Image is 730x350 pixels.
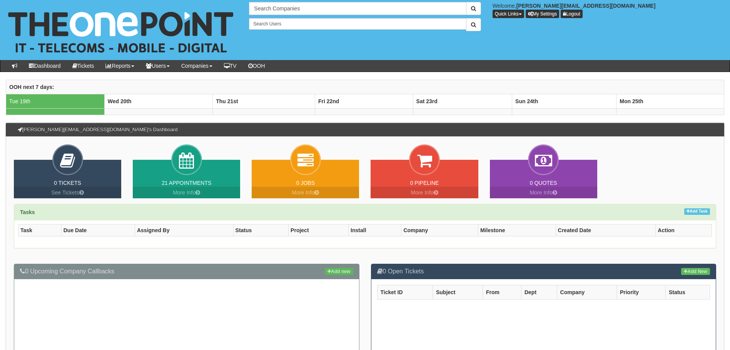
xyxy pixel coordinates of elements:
[556,224,656,236] th: Created Date
[289,224,349,236] th: Project
[487,2,730,18] div: Welcome,
[512,94,616,108] th: Sun 24th
[478,224,556,236] th: Milestone
[377,285,433,299] th: Ticket ID
[162,180,211,186] a: 21 Appointments
[233,224,289,236] th: Status
[371,187,478,198] a: More Info
[530,180,557,186] a: 0 Quotes
[54,180,81,186] a: 0 Tickets
[681,268,710,275] a: Add New
[296,180,315,186] a: 0 Jobs
[325,268,353,275] a: Add new
[20,268,353,275] h3: 0 Upcoming Company Callbacks
[410,180,439,186] a: 0 Pipeline
[377,268,710,275] h3: 0 Open Tickets
[561,10,583,18] a: Logout
[249,2,466,15] input: Search Companies
[213,94,315,108] th: Thu 21st
[401,224,478,236] th: Company
[249,18,466,30] input: Search Users
[140,60,175,72] a: Users
[135,224,233,236] th: Assigned By
[18,224,62,236] th: Task
[684,208,710,215] a: Add Task
[14,123,181,136] h3: [PERSON_NAME][EMAIL_ADDRESS][DOMAIN_NAME]'s Dashboard
[104,94,212,108] th: Wed 20th
[433,285,483,299] th: Subject
[175,60,218,72] a: Companies
[315,94,413,108] th: Fri 22nd
[14,187,121,198] a: See Tickets
[133,187,240,198] a: More Info
[493,10,524,18] button: Quick Links
[23,60,67,72] a: Dashboard
[6,80,724,94] th: OOH next 7 days:
[413,94,512,108] th: Sat 23rd
[242,60,271,72] a: OOH
[516,3,656,9] b: [PERSON_NAME][EMAIL_ADDRESS][DOMAIN_NAME]
[483,285,521,299] th: From
[218,60,242,72] a: TV
[526,10,560,18] a: My Settings
[20,209,35,215] strong: Tasks
[349,224,401,236] th: Install
[67,60,100,72] a: Tickets
[61,224,135,236] th: Due Date
[490,187,597,198] a: More Info
[6,94,105,108] td: Tue 19th
[616,94,724,108] th: Mon 25th
[665,285,710,299] th: Status
[521,285,557,299] th: Dept
[557,285,616,299] th: Company
[252,187,359,198] a: More Info
[616,285,665,299] th: Priority
[100,60,140,72] a: Reports
[656,224,712,236] th: Action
